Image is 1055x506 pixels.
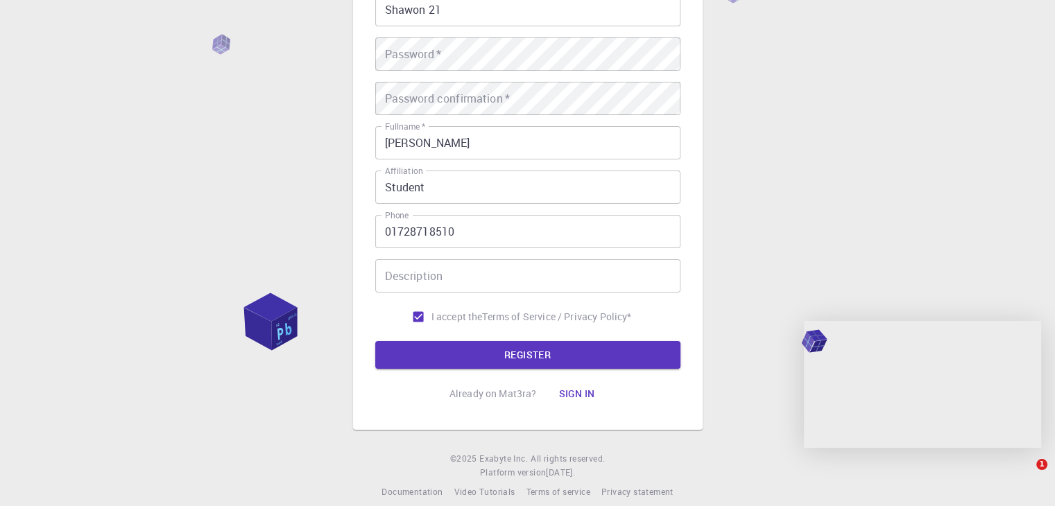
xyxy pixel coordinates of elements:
span: Exabyte Inc. [479,453,528,464]
a: Terms of service [526,485,590,499]
label: Fullname [385,121,425,132]
label: Affiliation [385,165,422,177]
a: Exabyte Inc. [479,452,528,466]
span: Documentation [381,486,443,497]
span: Terms of service [526,486,590,497]
button: Sign in [547,380,606,408]
a: Privacy statement [601,485,674,499]
span: All rights reserved. [531,452,605,466]
a: Video Tutorials [454,485,515,499]
iframe: Intercom live chat [1008,459,1041,492]
span: Privacy statement [601,486,674,497]
span: I accept the [431,310,483,324]
span: Platform version [480,466,546,480]
p: Terms of Service / Privacy Policy * [482,310,631,324]
span: Video Tutorials [454,486,515,497]
span: 1 [1036,459,1047,470]
p: Already on Mat3ra? [449,387,537,401]
span: [DATE] . [546,466,575,478]
iframe: Intercom live chat message [804,321,1041,448]
a: Terms of Service / Privacy Policy* [482,310,631,324]
a: [DATE]. [546,466,575,480]
span: © 2025 [450,452,479,466]
button: REGISTER [375,341,680,369]
label: Phone [385,209,409,221]
a: Documentation [381,485,443,499]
